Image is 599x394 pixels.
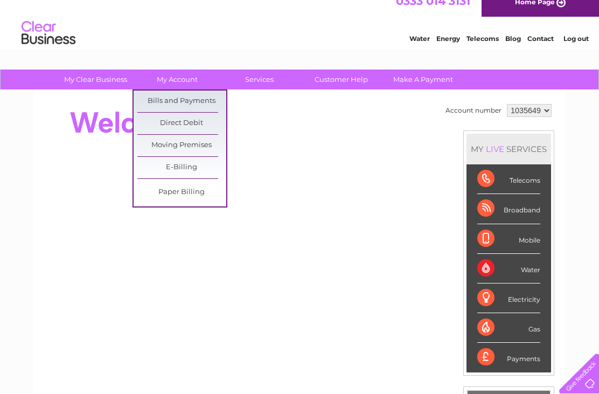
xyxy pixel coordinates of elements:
[477,343,540,372] div: Payments
[563,46,589,54] a: Log out
[137,91,226,112] a: Bills and Payments
[133,70,222,89] a: My Account
[527,46,554,54] a: Contact
[396,5,470,19] a: 0333 014 3131
[477,313,540,343] div: Gas
[297,70,386,89] a: Customer Help
[443,101,504,120] td: Account number
[477,224,540,254] div: Mobile
[379,70,468,89] a: Make A Payment
[409,46,430,54] a: Water
[51,70,140,89] a: My Clear Business
[477,164,540,194] div: Telecoms
[137,135,226,156] a: Moving Premises
[46,6,555,52] div: Clear Business is a trading name of Verastar Limited (registered in [GEOGRAPHIC_DATA] No. 3667643...
[477,254,540,284] div: Water
[21,28,76,61] img: logo.png
[137,157,226,178] a: E-Billing
[505,46,521,54] a: Blog
[484,144,506,154] div: LIVE
[477,194,540,224] div: Broadband
[137,113,226,134] a: Direct Debit
[477,284,540,313] div: Electricity
[466,46,499,54] a: Telecoms
[215,70,304,89] a: Services
[466,134,551,164] div: MY SERVICES
[137,182,226,203] a: Paper Billing
[436,46,460,54] a: Energy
